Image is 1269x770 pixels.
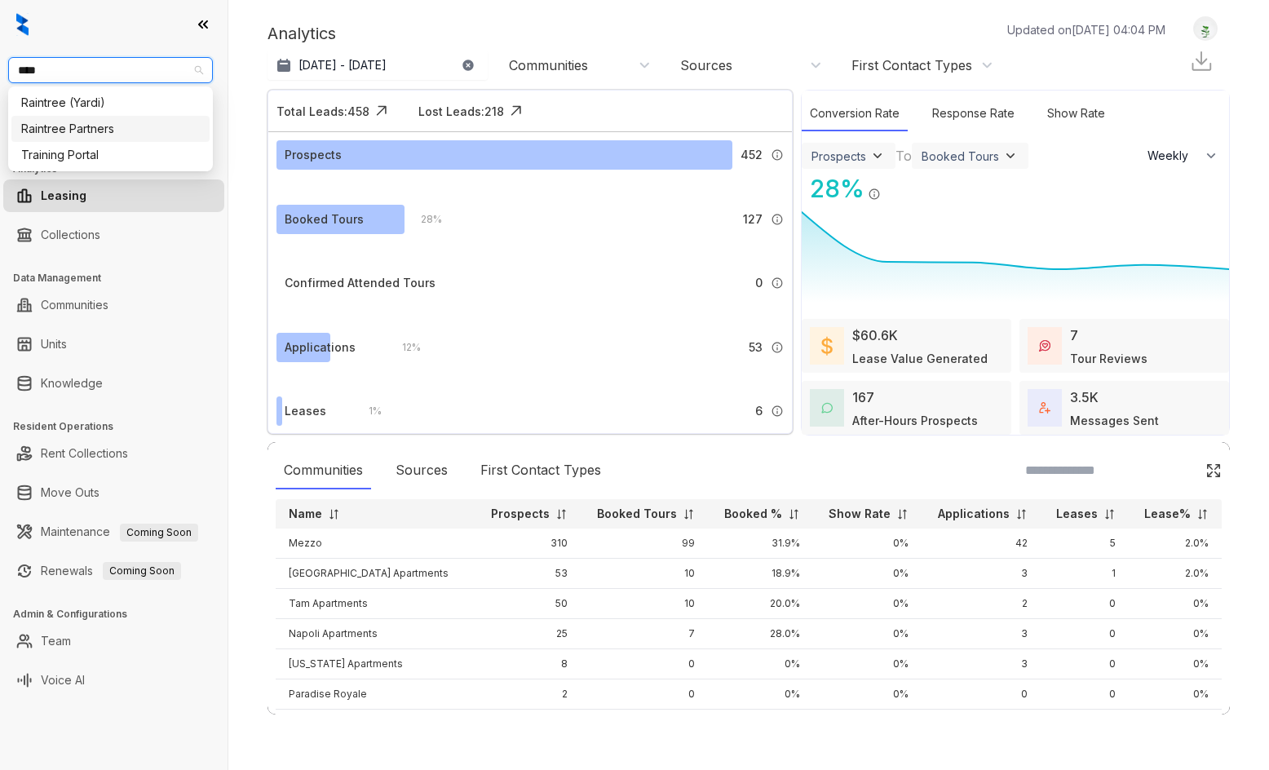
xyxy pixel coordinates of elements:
[41,476,99,509] a: Move Outs
[276,103,369,120] div: Total Leads: 458
[708,529,812,559] td: 31.9%
[289,506,322,522] p: Name
[11,142,210,168] div: Training Portal
[1129,589,1222,619] td: 0%
[1007,21,1165,38] p: Updated on [DATE] 04:04 PM
[813,589,922,619] td: 0%
[41,625,71,657] a: Team
[708,619,812,649] td: 28.0%
[1194,20,1217,38] img: UserAvatar
[41,664,85,697] a: Voice AI
[509,56,588,74] div: Communities
[813,679,922,710] td: 0%
[683,508,695,520] img: sorting
[3,289,224,321] li: Communities
[1144,506,1191,522] p: Lease%
[405,210,442,228] div: 28 %
[1041,589,1129,619] td: 0
[1196,508,1209,520] img: sorting
[3,625,224,657] li: Team
[276,649,475,679] td: [US_STATE] Apartments
[708,710,812,740] td: 50.0%
[922,710,1041,740] td: 0
[21,146,200,164] div: Training Portal
[1041,529,1129,559] td: 5
[475,679,581,710] td: 2
[41,437,128,470] a: Rent Collections
[896,508,909,520] img: sorting
[1041,710,1129,740] td: 0
[1002,148,1019,164] img: ViewFilterArrow
[597,506,677,522] p: Booked Tours
[1070,325,1078,345] div: 7
[475,710,581,740] td: 2
[868,188,881,201] img: Info
[41,328,67,361] a: Units
[1205,462,1222,479] img: Click Icon
[881,173,905,197] img: Click Icon
[11,90,210,116] div: Raintree (Yardi)
[581,589,708,619] td: 10
[708,589,812,619] td: 20.0%
[16,13,29,36] img: logo
[771,277,784,290] img: Info
[3,555,224,587] li: Renewals
[708,679,812,710] td: 0%
[1015,508,1028,520] img: sorting
[724,506,782,522] p: Booked %
[3,516,224,548] li: Maintenance
[1039,96,1113,131] div: Show Rate
[1070,412,1159,429] div: Messages Sent
[852,412,978,429] div: After-Hours Prospects
[1129,649,1222,679] td: 0%
[788,508,800,520] img: sorting
[285,210,364,228] div: Booked Tours
[1070,387,1099,407] div: 3.5K
[802,170,864,207] div: 28 %
[13,419,228,434] h3: Resident Operations
[475,649,581,679] td: 8
[1129,529,1222,559] td: 2.0%
[475,589,581,619] td: 50
[743,210,763,228] span: 127
[581,559,708,589] td: 10
[268,51,488,80] button: [DATE] - [DATE]
[922,649,1041,679] td: 3
[851,56,972,74] div: First Contact Types
[922,529,1041,559] td: 42
[895,146,912,166] div: To
[1041,679,1129,710] td: 0
[1041,649,1129,679] td: 0
[581,649,708,679] td: 0
[3,219,224,251] li: Collections
[922,149,999,163] div: Booked Tours
[369,99,394,123] img: Click Icon
[1189,49,1214,73] img: Download
[1070,350,1147,367] div: Tour Reviews
[1056,506,1098,522] p: Leases
[1129,679,1222,710] td: 0%
[285,402,326,420] div: Leases
[924,96,1023,131] div: Response Rate
[771,405,784,418] img: Info
[755,402,763,420] span: 6
[3,664,224,697] li: Voice AI
[41,289,108,321] a: Communities
[1039,402,1050,414] img: TotalFum
[852,350,988,367] div: Lease Value Generated
[708,559,812,589] td: 18.9%
[285,146,342,164] div: Prospects
[386,339,421,356] div: 12 %
[1041,559,1129,589] td: 1
[475,559,581,589] td: 53
[771,341,784,354] img: Info
[869,148,886,164] img: ViewFilterArrow
[504,99,528,123] img: Click Icon
[276,710,475,740] td: Residence at [GEOGRAPHIC_DATA]
[1129,710,1222,740] td: 0%
[21,120,200,138] div: Raintree Partners
[285,274,436,292] div: Confirmed Attended Tours
[472,452,609,489] div: First Contact Types
[352,402,382,420] div: 1 %
[922,589,1041,619] td: 2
